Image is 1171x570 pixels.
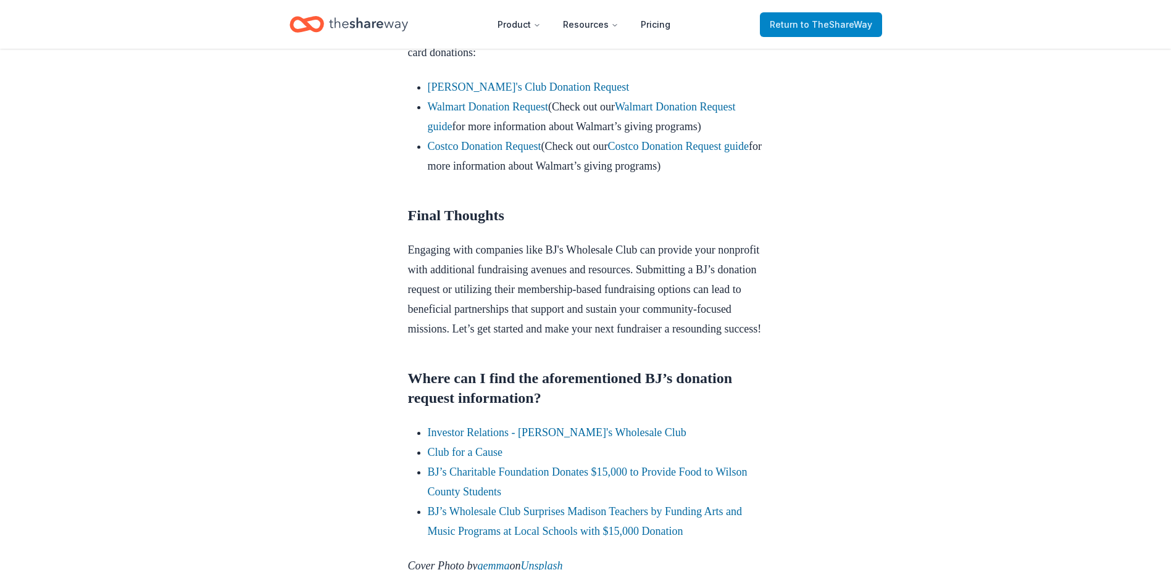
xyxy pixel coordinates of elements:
a: Club for a Cause [428,446,502,458]
a: [PERSON_NAME]'s Club Donation Request [428,81,630,93]
a: Returnto TheShareWay [760,12,882,37]
li: (Check out our for more information about Walmart’s giving programs) [428,136,764,176]
a: BJ’s Wholesale Club Surprises Madison Teachers by Funding Arts and Music Programs at Local School... [428,505,743,537]
a: BJ’s Charitable Foundation Donates $15,000 to Provide Food to Wilson County Students [428,466,748,498]
h2: Final Thoughts [408,205,764,225]
a: Costco Donation Request guide [607,140,748,152]
a: Pricing [631,12,680,37]
span: Return [770,17,872,32]
h2: Where can I find the aforementioned BJ’s donation request information? [408,368,764,408]
a: Walmart Donation Request [428,101,549,113]
span: to TheShareWay [801,19,872,30]
li: (Check out our for more information about Walmart’s giving programs) [428,97,764,136]
a: Investor Relations - [PERSON_NAME]'s Wholesale Club [428,426,686,439]
p: Engaging with companies like BJ's Wholesale Club can provide your nonprofit with additional fundr... [408,240,764,339]
button: Resources [553,12,628,37]
button: Product [488,12,551,37]
a: Costco Donation Request [428,140,541,152]
a: Home [290,10,408,39]
nav: Main [488,10,680,39]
